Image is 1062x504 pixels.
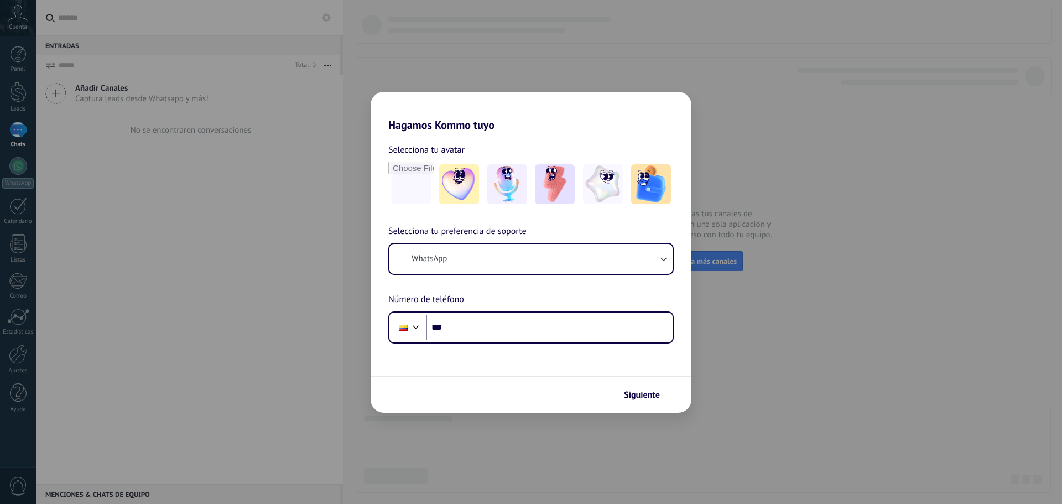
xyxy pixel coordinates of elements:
button: WhatsApp [389,244,673,274]
button: Siguiente [619,386,675,404]
span: Selecciona tu avatar [388,143,465,157]
span: WhatsApp [412,253,447,264]
div: Colombia: + 57 [393,316,414,339]
h2: Hagamos Kommo tuyo [371,92,691,132]
span: Selecciona tu preferencia de soporte [388,225,527,239]
img: -2.jpeg [487,164,527,204]
img: -5.jpeg [631,164,671,204]
span: Número de teléfono [388,293,464,307]
img: -1.jpeg [439,164,479,204]
span: Siguiente [624,391,660,399]
img: -4.jpeg [583,164,623,204]
img: -3.jpeg [535,164,575,204]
